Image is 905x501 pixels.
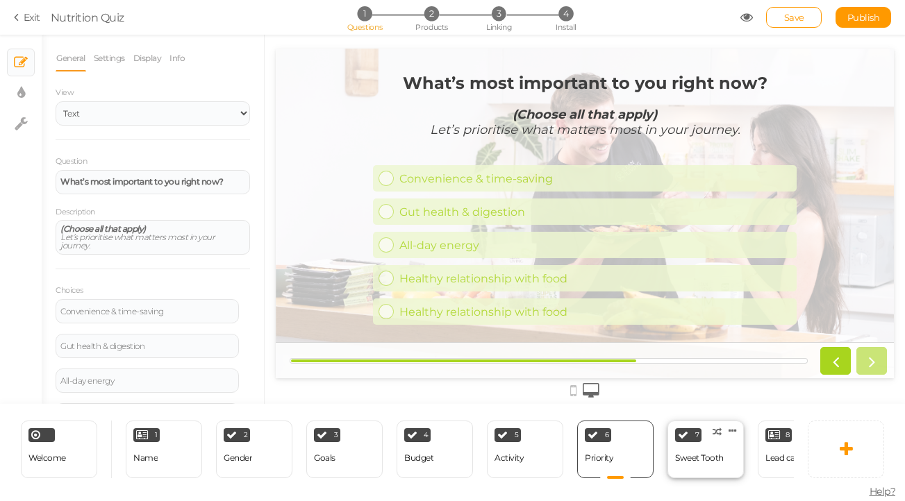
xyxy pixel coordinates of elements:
[56,45,86,71] a: General
[126,421,202,478] div: 1 Name
[237,58,381,74] strong: (Choose all that apply)
[695,432,699,439] span: 7
[60,176,224,187] strong: What’s most important to you right now?
[424,6,439,21] span: 2
[533,6,598,21] li: 4 Install
[404,453,433,463] div: Budget
[154,74,465,89] em: Let’s prioritise what matters most in your journey.
[60,307,234,316] div: Convenience & time-saving
[124,124,515,137] div: Convenience & time-saving
[766,7,822,28] div: Save
[224,453,252,463] div: Gender
[133,453,158,463] div: Name
[14,10,40,24] a: Exit
[124,257,515,270] div: Healthy relationship with food
[577,421,654,478] div: 6 Priority
[244,432,248,439] span: 2
[51,9,124,26] div: Nutrition Quiz
[60,223,146,234] strong: (Choose all that apply)
[60,232,215,250] em: Let’s prioritise what matters most in your journey.
[334,432,338,439] span: 3
[558,6,573,21] span: 4
[93,45,126,71] a: Settings
[314,453,335,463] div: Goals
[415,22,448,32] span: Products
[169,45,185,71] a: Info
[124,223,515,237] div: Healthy relationship with food
[397,421,473,478] div: 4 Budget
[124,157,515,170] div: Gut health & digestion
[60,342,234,350] div: Gut health & digestion
[216,421,292,478] div: 2 Gender
[124,190,515,203] div: All-day energy
[306,421,383,478] div: 3 Goals
[357,6,372,21] span: 1
[56,157,87,167] label: Question
[127,24,492,44] strong: What’s most important to you right now?
[332,6,397,21] li: 1 Questions
[399,6,464,21] li: 2 Products
[21,421,97,478] div: Welcome
[870,485,896,498] span: Help?
[765,453,816,463] div: Lead capture
[487,421,563,478] div: 5 Activity
[486,22,511,32] span: Linking
[28,452,66,463] span: Welcome
[347,22,382,32] span: Questions
[786,432,790,439] span: 8
[758,421,834,478] div: 8 Lead capture
[847,12,880,23] span: Publish
[605,432,609,439] span: 6
[56,207,95,217] label: Description
[56,87,74,97] span: View
[133,45,163,71] a: Display
[491,6,506,21] span: 3
[56,286,83,296] label: Choices
[585,453,613,463] div: Priority
[667,421,744,478] div: 7 Sweet Tooth
[515,432,519,439] span: 5
[60,377,234,385] div: All-day energy
[784,12,804,23] span: Save
[466,6,531,21] li: 3 Linking
[495,453,524,463] div: Activity
[675,453,724,463] div: Sweet Tooth
[424,432,429,439] span: 4
[556,22,576,32] span: Install
[155,432,158,439] span: 1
